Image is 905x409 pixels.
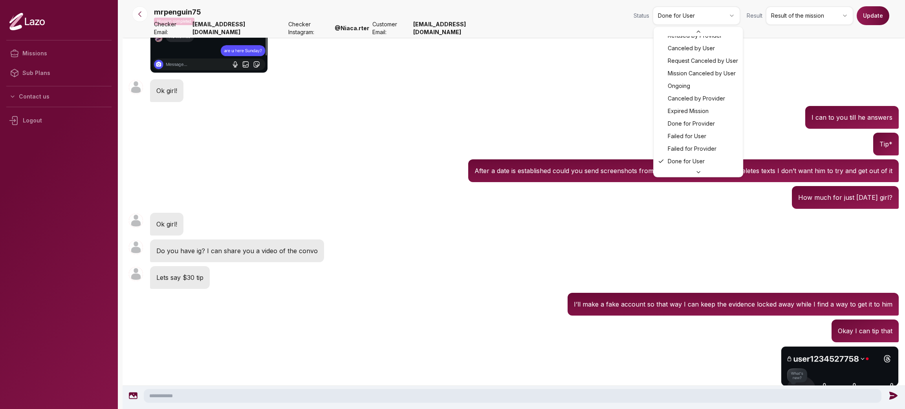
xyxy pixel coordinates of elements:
span: Expired Mission [668,107,709,115]
span: Mission Canceled by User [668,69,736,77]
span: Done for User [668,157,705,165]
span: Failed for Provider [668,145,716,153]
span: Done for Provider [668,120,715,128]
span: Request Canceled by User [668,57,738,65]
span: Canceled by Provider [668,95,725,102]
span: Canceled by User [668,44,715,52]
span: Refused by Provider [668,32,722,40]
span: Ongoing [668,82,690,90]
span: Failed for User [668,132,706,140]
